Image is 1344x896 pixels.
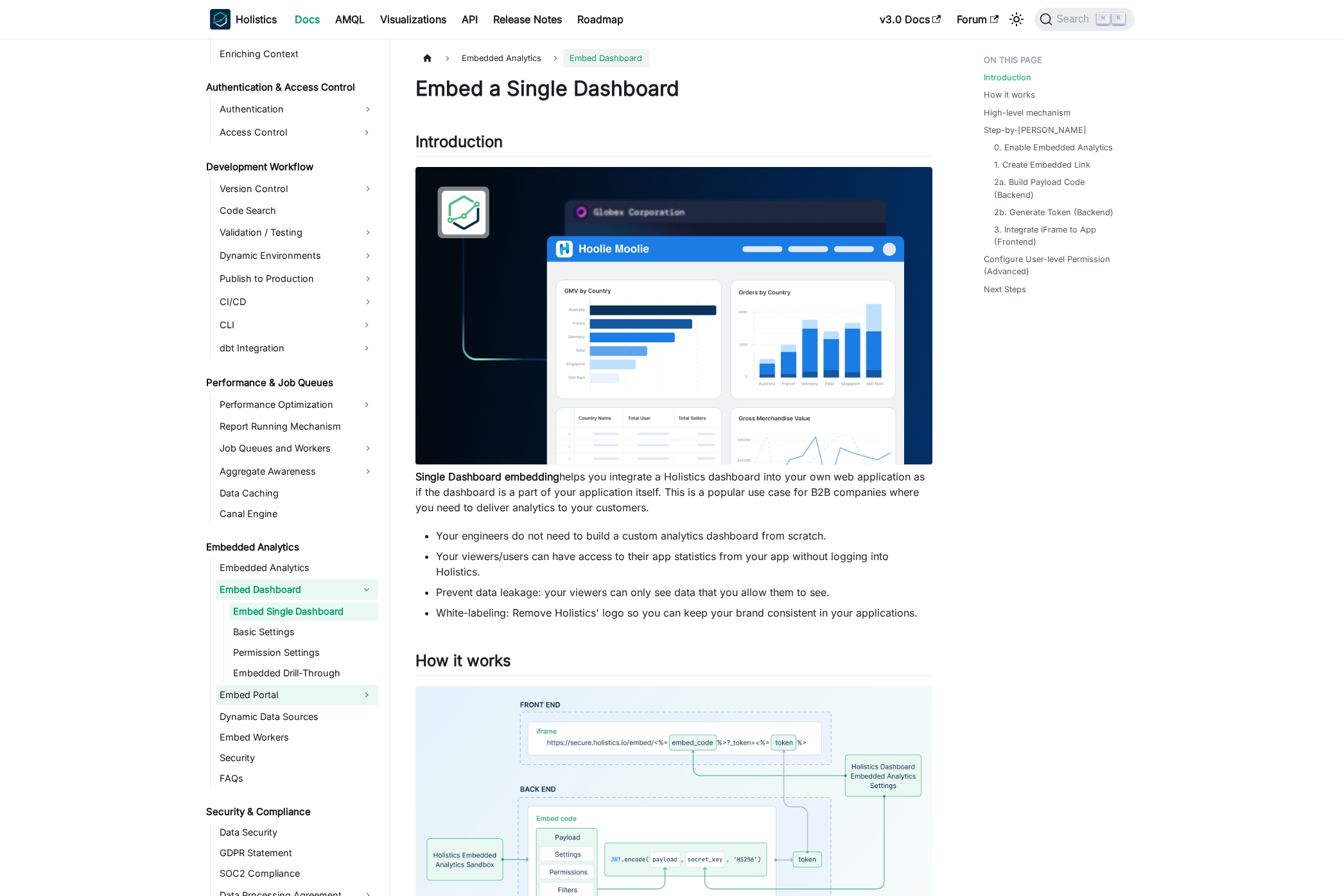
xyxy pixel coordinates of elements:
[1097,13,1110,24] kbd: ⌘
[216,222,378,243] a: Validation / Testing
[229,644,378,662] a: Permission Settings
[216,99,378,119] a: Authentication
[216,122,355,143] a: Access Control
[415,132,932,157] h2: Introduction
[229,623,378,641] a: Basic Settings
[216,315,355,335] a: CLI
[994,141,1113,154] a: 0. Enable Embedded Analytics
[216,505,378,523] a: Canal Engine
[415,651,932,676] h2: How it works
[216,865,378,883] a: SOC2 Compliance
[415,76,932,101] h1: Embed a Single Dashboard
[994,224,1122,248] a: 3. Integrate iFrame to App (Frontend)
[1112,13,1125,24] kbd: K
[355,685,378,705] button: Expand sidebar category 'Embed Portal'
[202,374,378,392] a: Performance & Job Queues
[216,579,355,600] a: Embed Dashboard
[216,484,378,502] a: Data Caching
[216,417,378,435] a: Report Running Mechanism
[202,538,378,556] a: Embedded Analytics
[202,78,378,96] a: Authentication & Access Control
[415,470,559,483] strong: Single Dashboard embedding
[436,584,932,600] li: Prevent data leakage: your viewers can only see data that you allow them to see.
[872,9,949,30] a: v3.0 Docs
[436,605,932,620] li: White-labeling: Remove Holistics' logo so you can keep your brand consistent in your applications.
[327,9,372,30] a: AMQL
[236,12,277,27] b: Holistics
[287,9,327,30] a: Docs
[1052,13,1097,25] span: Search
[1034,8,1134,31] button: Search (Command+K)
[355,122,378,143] button: Expand sidebar category 'Access Control'
[454,9,485,30] a: API
[415,49,932,67] nav: Breadcrumbs
[994,159,1090,171] a: 1. Create Embedded Link
[216,708,378,726] a: Dynamic Data Sources
[436,549,932,579] li: Your viewers/users can have access to their app statistics from your app without logging into Hol...
[984,283,1026,295] a: Next Steps
[216,45,378,63] a: Enriching Context
[216,844,378,862] a: GDPR Statement
[436,528,932,543] li: Your engineers do not need to build a custom analytics dashboard from scratch.
[994,206,1113,218] a: 2b. Generate Token (Backend)
[210,9,231,30] img: Holistics
[355,579,378,600] button: Collapse sidebar category 'Embed Dashboard'
[216,559,378,577] a: Embedded Analytics
[216,685,355,705] a: Embed Portal
[210,9,277,30] a: HolisticsHolistics
[355,394,378,415] button: Expand sidebar category 'Performance Optimization'
[994,176,1122,200] a: 2a. Build Payload Code (Backend)
[216,823,378,841] a: Data Security
[202,803,378,821] a: Security & Compliance
[216,202,378,220] a: Code Search
[984,124,1087,136] a: Step-by-[PERSON_NAME]
[229,602,378,620] a: Embed Single Dashboard
[984,71,1031,83] a: Introduction
[355,338,378,358] button: Expand sidebar category 'dbt Integration'
[216,338,355,358] a: dbt Integration
[415,167,932,465] img: Embedded Dashboard
[216,245,378,266] a: Dynamic Environments
[455,49,548,67] span: Embedded Analytics
[563,49,649,67] span: Embed Dashboard
[1006,9,1027,30] button: Switch between dark and light mode (currently light mode)
[197,39,390,896] nav: Docs sidebar
[984,107,1070,119] a: High-level mechanism
[984,89,1035,101] a: How it works
[216,728,378,746] a: Embed Workers
[485,9,570,30] a: Release Notes
[570,9,631,30] a: Roadmap
[216,179,378,199] a: Version Control
[415,49,440,67] a: Home page
[202,158,378,176] a: Development Workflow
[984,253,1127,277] a: Configure User-level Permission (Advanced)
[355,315,378,335] button: Expand sidebar category 'CLI'
[216,438,378,459] a: Job Queues and Workers
[216,461,378,482] a: Aggregate Awareness
[415,469,932,515] p: helps you integrate a Holistics dashboard into your own web application as if the dashboard is a ...
[216,268,378,289] a: Publish to Production
[216,749,378,767] a: Security
[229,664,378,682] a: Embedded Drill-Through
[216,292,378,312] a: CI/CD
[216,394,355,415] a: Performance Optimization
[372,9,454,30] a: Visualizations
[216,769,378,787] a: FAQs
[949,9,1006,30] a: Forum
